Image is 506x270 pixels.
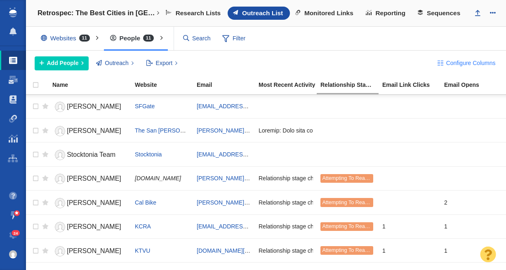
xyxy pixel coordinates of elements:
span: 11 [79,35,90,42]
a: SFGate [135,103,155,109]
a: [PERSON_NAME] [52,196,127,210]
div: Email Opens [444,82,505,88]
a: The San [PERSON_NAME] Valley Sun [135,127,235,134]
a: [PERSON_NAME][EMAIL_ADDRESS][DOMAIN_NAME] [197,127,342,134]
span: [PERSON_NAME] [67,199,121,206]
div: 1 [444,218,499,235]
span: [PERSON_NAME] [67,247,121,254]
span: Relationship stage changed to: Attempting To Reach, 1 Attempt [259,199,420,206]
button: Configure Columns [433,56,500,70]
span: [DOMAIN_NAME] [135,175,181,182]
a: [PERSON_NAME][EMAIL_ADDRESS][PERSON_NAME][DOMAIN_NAME] [197,175,390,182]
a: Outreach List [228,7,290,20]
a: Sequences [412,7,467,20]
div: Email [197,82,258,88]
span: 24 [12,230,20,236]
a: [PERSON_NAME] [52,100,127,114]
span: Relationship stage changed to: Attempting To Reach, 1 Attempt [259,175,420,182]
span: Outreach List [242,9,283,17]
span: Reporting [376,9,406,17]
a: [EMAIL_ADDRESS][DOMAIN_NAME] [197,103,294,109]
a: Website [135,82,196,89]
img: 61f477734bf3dd72b3fb3a7a83fcc915 [9,250,17,258]
div: Websites [35,29,100,48]
span: [PERSON_NAME] [67,223,121,230]
a: Cal Bike [135,199,156,206]
span: Outreach [105,59,129,67]
span: Add People [47,59,79,67]
span: Configure Columns [446,59,496,67]
a: Email Link Clicks [382,82,443,89]
div: Website [135,82,196,88]
a: [EMAIL_ADDRESS][DOMAIN_NAME] [197,151,294,158]
span: [PERSON_NAME] [67,175,121,182]
a: Name [52,82,134,89]
span: Relationship stage changed to: Attempting To Reach, 1 Attempt [259,223,420,230]
span: [PERSON_NAME] [67,127,121,134]
td: Attempting To Reach (1 try) [317,238,379,262]
span: Filter [217,31,250,47]
a: [PERSON_NAME] [52,172,127,186]
span: Stocktonia Team [67,151,115,158]
span: Research Lists [176,9,221,17]
div: 1 [444,242,499,259]
button: Export [141,56,182,70]
button: Outreach [92,56,139,70]
h4: Retrospec: The Best Cities in [GEOGRAPHIC_DATA] for Beginning Bikers [38,9,156,17]
div: Email Link Clicks [382,82,443,88]
td: Attempting To Reach (1 try) [317,166,379,190]
span: Attempting To Reach (1 try) [322,247,385,253]
a: Email Opens [444,82,505,89]
div: 1 [382,218,437,235]
span: Attempting To Reach (1 try) [322,223,385,229]
a: Email [197,82,258,89]
a: [DOMAIN_NAME][EMAIL_ADDRESS][PERSON_NAME][DOMAIN_NAME] [197,247,388,254]
div: 2 [444,193,499,211]
a: [PERSON_NAME] [52,220,127,234]
div: Name [52,82,134,88]
span: Sequences [427,9,460,17]
a: Reporting [360,7,412,20]
img: buzzstream_logo_iconsimple.png [9,7,16,17]
a: Stocktonia Team [52,148,127,162]
input: Search [180,31,214,46]
a: Relationship Stage [320,82,381,89]
span: Attempting To Reach (1 try) [322,200,385,205]
a: [EMAIL_ADDRESS][PERSON_NAME][DOMAIN_NAME] [197,223,342,230]
a: [PERSON_NAME] [52,244,127,258]
span: Attempting To Reach (1 try) [322,175,385,181]
a: [PERSON_NAME] [52,124,127,138]
a: Stocktonia [135,151,162,158]
span: Monitored Links [304,9,353,17]
td: Attempting To Reach (1 try) [317,214,379,238]
a: [PERSON_NAME][EMAIL_ADDRESS][DOMAIN_NAME] [197,199,342,206]
a: Research Lists [160,7,228,20]
div: Most Recent Activity [259,82,320,88]
div: 1 [382,242,437,259]
button: Add People [35,56,89,70]
span: [PERSON_NAME] [67,103,121,110]
div: Relationship Stage [320,82,381,88]
span: Relationship stage changed to: Attempting To Reach, 1 Attempt [259,247,420,254]
span: Export [156,59,172,67]
td: Attempting To Reach (1 try) [317,191,379,214]
a: KTVU [135,247,150,254]
a: KCRA [135,223,151,230]
a: Monitored Links [290,7,360,20]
